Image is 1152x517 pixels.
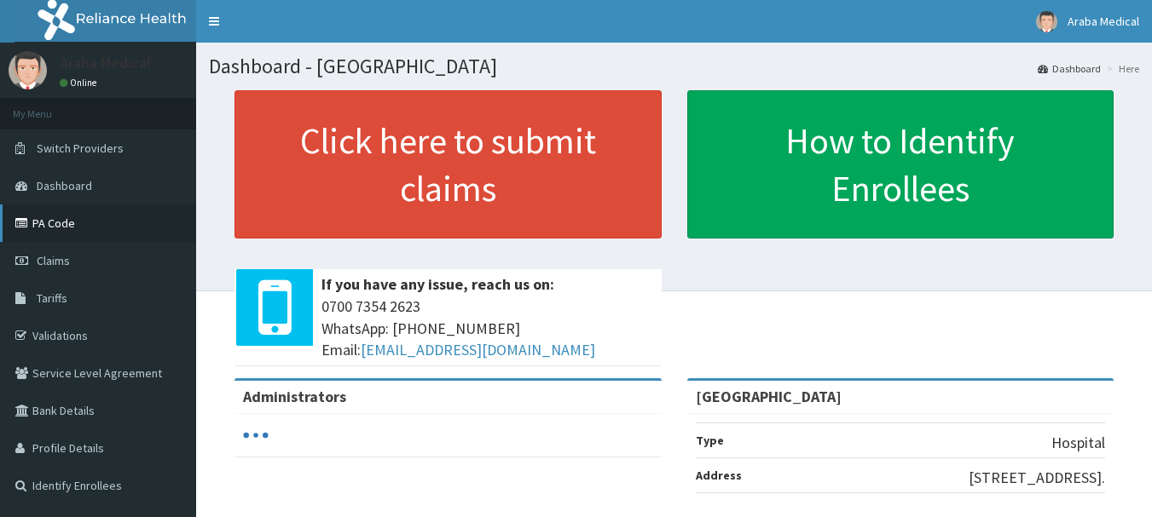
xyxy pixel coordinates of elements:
[60,55,151,71] p: Araba Medical
[37,141,124,156] span: Switch Providers
[361,340,595,359] a: [EMAIL_ADDRESS][DOMAIN_NAME]
[60,77,101,89] a: Online
[1051,432,1105,454] p: Hospital
[37,253,70,268] span: Claims
[321,274,554,294] b: If you have any issue, reach us on:
[243,422,269,448] svg: audio-loading
[37,178,92,193] span: Dashboard
[1038,61,1101,76] a: Dashboard
[209,55,1139,78] h1: Dashboard - [GEOGRAPHIC_DATA]
[37,290,67,306] span: Tariffs
[234,90,662,238] a: Click here to submit claims
[9,51,47,89] img: User Image
[321,296,653,361] span: 0700 7354 2623 WhatsApp: [PHONE_NUMBER] Email:
[969,467,1105,489] p: [STREET_ADDRESS].
[696,387,842,406] strong: [GEOGRAPHIC_DATA]
[243,387,346,406] b: Administrators
[1103,61,1139,76] li: Here
[1036,11,1057,32] img: User Image
[1068,14,1139,29] span: Araba Medical
[687,90,1114,238] a: How to Identify Enrollees
[696,433,724,448] b: Type
[696,468,742,483] b: Address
